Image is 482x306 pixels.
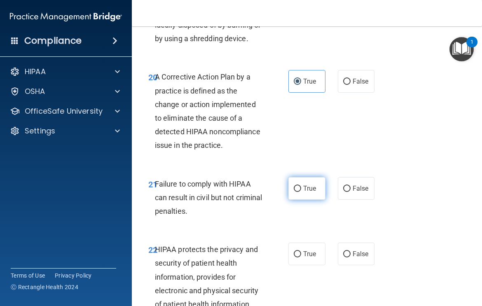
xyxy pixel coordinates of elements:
button: Open Resource Center, 1 new notification [449,37,474,61]
input: True [294,186,301,192]
input: True [294,79,301,85]
a: OSHA [10,86,120,96]
span: Failure to comply with HIPAA can result in civil but not criminal penalties. [155,180,262,215]
p: HIPAA [25,67,46,77]
a: HIPAA [10,67,120,77]
span: False [353,250,369,258]
h4: Compliance [24,35,82,47]
span: True [303,77,316,85]
span: 22 [148,245,157,255]
input: False [343,251,351,257]
span: 21 [148,180,157,189]
input: True [294,251,301,257]
span: False [353,77,369,85]
span: True [303,185,316,192]
p: OfficeSafe University [25,106,103,116]
span: False [353,185,369,192]
span: Ⓒ Rectangle Health 2024 [11,283,78,291]
a: Settings [10,126,120,136]
a: Terms of Use [11,271,45,280]
input: False [343,186,351,192]
img: PMB logo [10,9,122,25]
span: A Corrective Action Plan by a practice is defined as the change or action implemented to eliminat... [155,72,260,149]
input: False [343,79,351,85]
p: OSHA [25,86,45,96]
a: Privacy Policy [55,271,92,280]
a: OfficeSafe University [10,106,120,116]
span: True [303,250,316,258]
span: 20 [148,72,157,82]
p: Settings [25,126,55,136]
div: 1 [470,42,473,53]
